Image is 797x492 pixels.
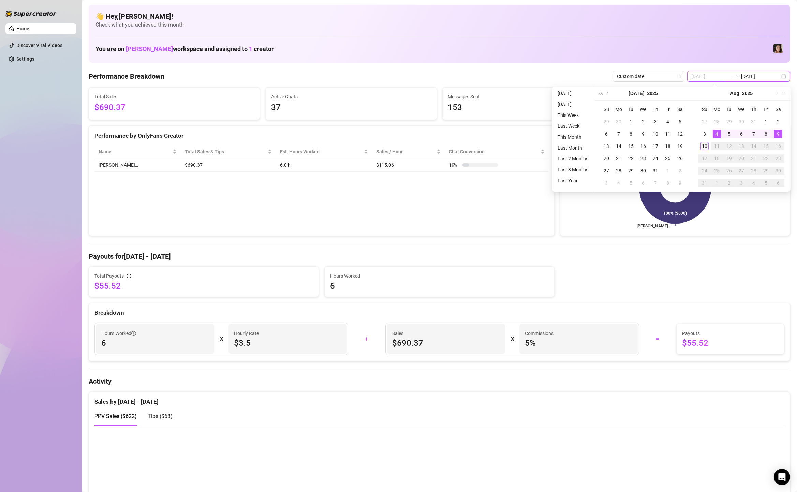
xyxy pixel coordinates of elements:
[525,329,554,337] article: Commissions
[16,26,29,31] a: Home
[649,177,662,189] td: 2025-08-07
[760,165,772,177] td: 2025-08-29
[627,154,635,163] div: 22
[649,116,662,128] td: 2025-07-03
[772,140,784,152] td: 2025-08-16
[602,167,610,175] div: 27
[698,177,711,189] td: 2025-08-31
[639,179,647,187] div: 6
[772,103,784,116] th: Sa
[772,128,784,140] td: 2025-08-09
[445,145,549,158] th: Chat Conversion
[392,338,500,349] span: $690.37
[674,103,686,116] th: Sa
[700,179,709,187] div: 31
[615,130,623,138] div: 7
[723,128,735,140] td: 2025-08-05
[664,154,672,163] div: 25
[676,179,684,187] div: 9
[639,130,647,138] div: 9
[723,140,735,152] td: 2025-08-12
[651,167,660,175] div: 31
[677,74,681,78] span: calendar
[733,74,738,79] span: to
[713,130,721,138] div: 4
[617,71,680,81] span: Custom date
[713,142,721,150] div: 11
[602,142,610,150] div: 13
[625,128,637,140] td: 2025-07-08
[651,142,660,150] div: 17
[662,103,674,116] th: Fr
[737,167,746,175] div: 27
[664,118,672,126] div: 4
[89,72,164,81] h4: Performance Breakdown
[711,103,723,116] th: Mo
[234,329,259,337] article: Hourly Rate
[234,338,341,349] span: $3.5
[700,118,709,126] div: 27
[639,142,647,150] div: 16
[762,179,770,187] div: 5
[600,140,612,152] td: 2025-07-13
[649,128,662,140] td: 2025-07-10
[511,334,514,344] div: X
[94,272,124,280] span: Total Payouts
[94,131,549,140] div: Performance by OnlyFans Creator
[762,130,770,138] div: 8
[649,103,662,116] th: Th
[700,130,709,138] div: 3
[774,130,782,138] div: 9
[330,280,549,291] span: 6
[625,177,637,189] td: 2025-08-05
[723,165,735,177] td: 2025-08-26
[16,43,62,48] a: Discover Viral Videos
[597,87,604,100] button: Last year (Control + left)
[700,167,709,175] div: 24
[662,152,674,165] td: 2025-07-25
[602,179,610,187] div: 3
[773,44,783,53] img: Luna
[676,154,684,163] div: 26
[711,116,723,128] td: 2025-07-28
[700,154,709,163] div: 17
[555,122,591,130] li: Last Week
[664,130,672,138] div: 11
[89,376,790,386] h4: Activity
[449,161,460,169] span: 19 %
[612,103,625,116] th: Mo
[625,140,637,152] td: 2025-07-15
[760,128,772,140] td: 2025-08-08
[651,118,660,126] div: 3
[772,165,784,177] td: 2025-08-30
[772,152,784,165] td: 2025-08-23
[741,73,780,80] input: End date
[733,74,738,79] span: swap-right
[711,152,723,165] td: 2025-08-18
[725,167,733,175] div: 26
[220,334,223,344] div: X
[748,165,760,177] td: 2025-08-28
[760,152,772,165] td: 2025-08-22
[101,329,136,337] span: Hours Worked
[674,128,686,140] td: 2025-07-12
[664,179,672,187] div: 8
[637,116,649,128] td: 2025-07-02
[649,140,662,152] td: 2025-07-17
[615,154,623,163] div: 21
[637,128,649,140] td: 2025-07-09
[725,179,733,187] div: 2
[372,145,445,158] th: Sales / Hour
[89,251,790,261] h4: Payouts for [DATE] - [DATE]
[676,118,684,126] div: 5
[639,167,647,175] div: 30
[662,128,674,140] td: 2025-07-11
[615,118,623,126] div: 30
[376,148,435,155] span: Sales / Hour
[525,338,632,349] span: 5 %
[16,56,34,62] a: Settings
[330,272,549,280] span: Hours Worked
[94,145,181,158] th: Name
[602,130,610,138] div: 6
[612,140,625,152] td: 2025-07-14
